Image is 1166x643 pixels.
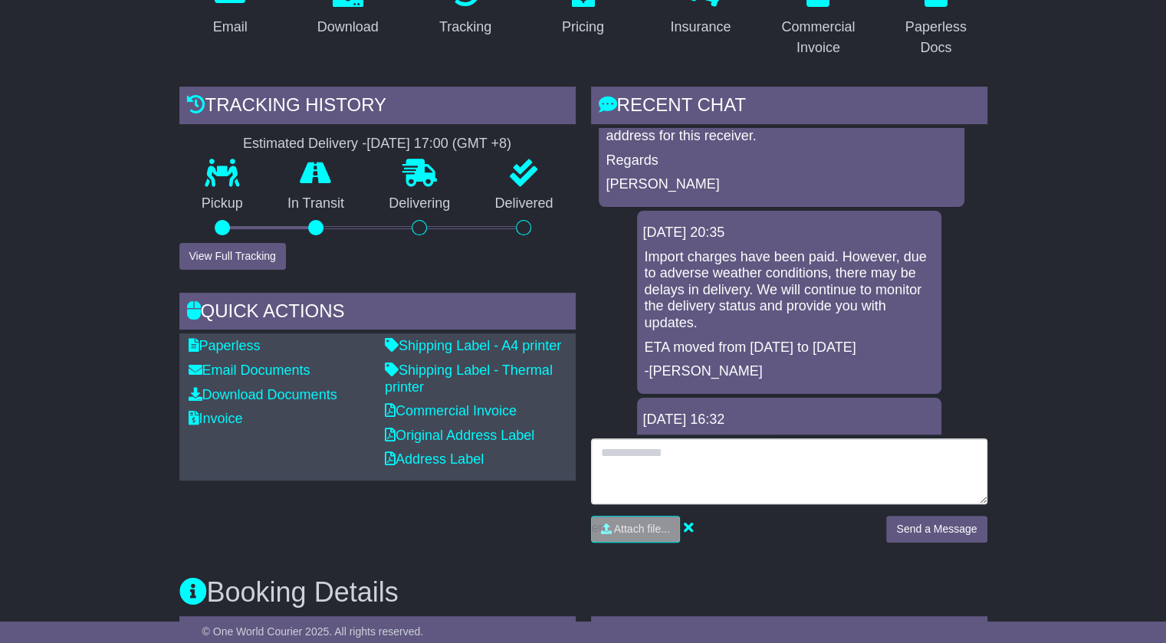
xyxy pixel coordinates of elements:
[385,403,517,418] a: Commercial Invoice
[265,195,366,212] p: In Transit
[179,293,576,334] div: Quick Actions
[189,338,261,353] a: Paperless
[213,17,248,38] div: Email
[886,516,987,543] button: Send a Message
[606,176,957,193] p: [PERSON_NAME]
[179,87,576,128] div: Tracking history
[385,338,561,353] a: Shipping Label - A4 printer
[385,428,534,443] a: Original Address Label
[645,340,934,356] p: ETA moved from [DATE] to [DATE]
[895,17,977,58] div: Paperless Docs
[179,195,265,212] p: Pickup
[385,363,553,395] a: Shipping Label - Thermal printer
[189,387,337,402] a: Download Documents
[606,112,957,145] p: The receiver has moved. Please advise the new delivery address for this receiver.
[202,625,424,638] span: © One World Courier 2025. All rights reserved.
[670,17,731,38] div: Insurance
[385,451,484,467] a: Address Label
[317,17,379,38] div: Download
[645,363,934,380] p: -[PERSON_NAME]
[179,577,987,608] h3: Booking Details
[472,195,575,212] p: Delivered
[562,17,604,38] div: Pricing
[179,136,576,153] div: Estimated Delivery -
[777,17,859,58] div: Commercial Invoice
[439,17,491,38] div: Tracking
[645,249,934,332] p: Import charges have been paid. However, due to adverse weather conditions, there may be delays in...
[591,87,987,128] div: RECENT CHAT
[189,363,310,378] a: Email Documents
[643,412,935,428] div: [DATE] 16:32
[366,136,511,153] div: [DATE] 17:00 (GMT +8)
[606,153,957,169] p: Regards
[189,411,243,426] a: Invoice
[179,243,286,270] button: View Full Tracking
[643,225,935,241] div: [DATE] 20:35
[366,195,472,212] p: Delivering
